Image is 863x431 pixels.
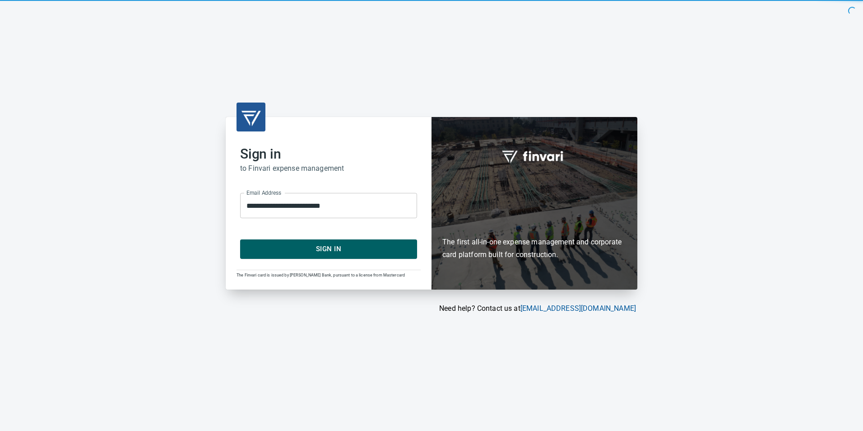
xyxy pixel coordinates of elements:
h2: Sign in [240,146,417,162]
a: [EMAIL_ADDRESS][DOMAIN_NAME] [520,304,636,313]
img: fullword_logo_white.png [501,145,568,166]
div: Finvari [431,117,637,289]
span: The Finvari card is issued by [PERSON_NAME] Bank, pursuant to a license from Mastercard [237,273,405,277]
h6: to Finvari expense management [240,162,417,175]
h6: The first all-in-one expense management and corporate card platform built for construction. [442,183,626,261]
p: Need help? Contact us at [226,303,636,314]
span: Sign In [250,243,407,255]
button: Sign In [240,239,417,258]
img: transparent_logo.png [240,106,262,128]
